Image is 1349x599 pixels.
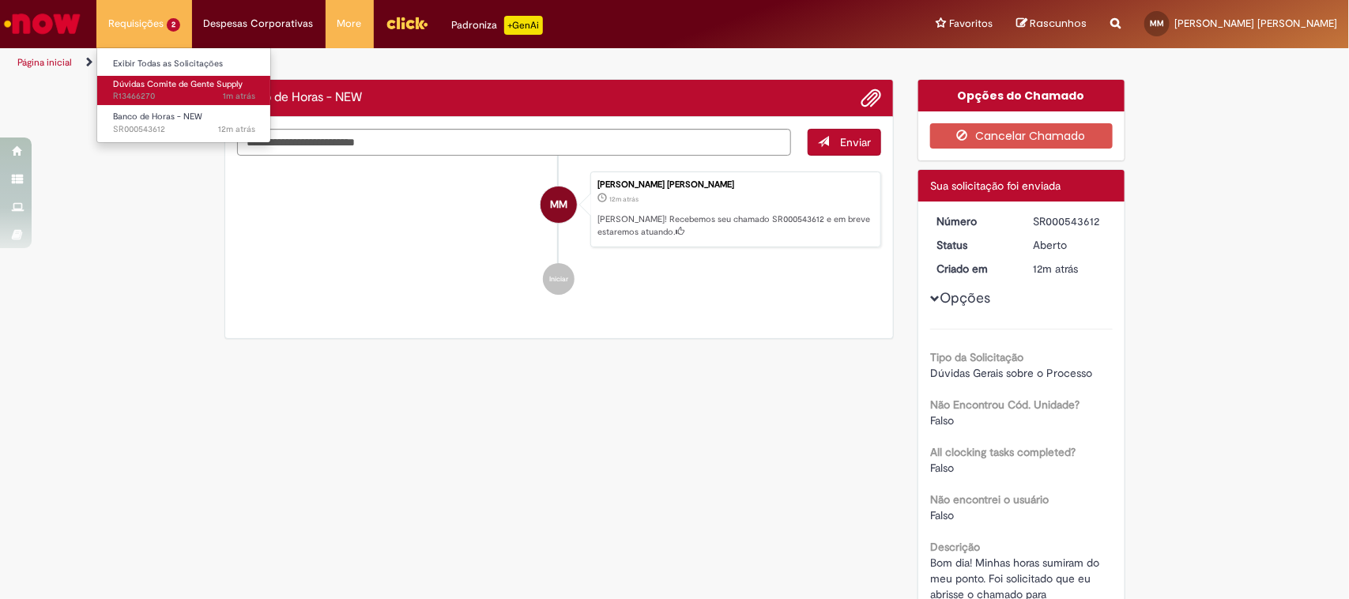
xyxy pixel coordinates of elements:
[12,48,887,77] ul: Trilhas de página
[223,90,255,102] span: 1m atrás
[1016,17,1087,32] a: Rascunhos
[113,78,243,90] span: Dúvidas Comite de Gente Supply
[223,90,255,102] time: 01/09/2025 08:34:00
[918,80,1125,111] div: Opções do Chamado
[1034,237,1107,253] div: Aberto
[609,194,639,204] time: 01/09/2025 08:23:14
[1034,262,1079,276] span: 12m atrás
[97,55,271,73] a: Exibir Todas as Solicitações
[1034,261,1107,277] div: 01/09/2025 08:23:14
[550,186,567,224] span: MM
[930,461,954,475] span: Falso
[597,213,872,238] p: [PERSON_NAME]! Recebemos seu chamado SR000543612 e em breve estaremos atuando.
[113,111,202,122] span: Banco de Horas - NEW
[925,213,1022,229] dt: Número
[930,508,954,522] span: Falso
[609,194,639,204] span: 12m atrás
[930,397,1080,412] b: Não Encontrou Cód. Unidade?
[452,16,543,35] div: Padroniza
[949,16,993,32] span: Favoritos
[930,123,1113,149] button: Cancelar Chamado
[504,16,543,35] p: +GenAi
[2,8,83,40] img: ServiceNow
[930,413,954,428] span: Falso
[237,129,792,156] textarea: Digite sua mensagem aqui...
[337,16,362,32] span: More
[1150,18,1164,28] span: MM
[386,11,428,35] img: click_logo_yellow_360x200.png
[930,445,1076,459] b: All clocking tasks completed?
[218,123,255,135] time: 01/09/2025 08:23:30
[1034,213,1107,229] div: SR000543612
[204,16,314,32] span: Despesas Corporativas
[17,56,72,69] a: Página inicial
[808,129,881,156] button: Enviar
[167,18,180,32] span: 2
[113,90,255,103] span: R13466270
[1034,262,1079,276] time: 01/09/2025 08:23:14
[925,261,1022,277] dt: Criado em
[97,108,271,138] a: Aberto SR000543612 : Banco de Horas - NEW
[237,171,882,247] li: Marianna Da Rocha Marujo
[1174,17,1337,30] span: [PERSON_NAME] [PERSON_NAME]
[96,47,271,143] ul: Requisições
[1030,16,1087,31] span: Rascunhos
[218,123,255,135] span: 12m atrás
[597,180,872,190] div: [PERSON_NAME] [PERSON_NAME]
[861,88,881,108] button: Adicionar anexos
[930,540,980,554] b: Descrição
[930,366,1092,380] span: Dúvidas Gerais sobre o Processo
[925,237,1022,253] dt: Status
[97,76,271,105] a: Aberto R13466270 : Dúvidas Comite de Gente Supply
[840,135,871,149] span: Enviar
[541,186,577,223] div: Marianna Da Rocha Marujo
[237,91,363,105] h2: Banco de Horas - NEW Histórico de tíquete
[930,179,1061,193] span: Sua solicitação foi enviada
[108,16,164,32] span: Requisições
[930,350,1023,364] b: Tipo da Solicitação
[113,123,255,136] span: SR000543612
[237,156,882,311] ul: Histórico de tíquete
[930,492,1049,507] b: Não encontrei o usuário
